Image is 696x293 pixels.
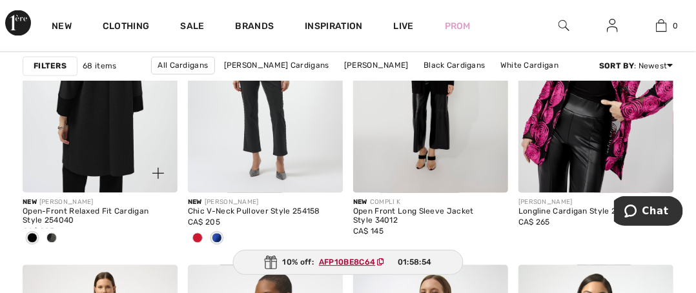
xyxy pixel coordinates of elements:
[353,227,384,236] span: CA$ 145
[23,227,54,236] span: CA$ 225
[34,61,67,72] strong: Filters
[518,218,550,227] span: CA$ 265
[394,19,414,33] a: Live
[207,228,227,250] div: Royal Sapphire 163
[233,250,464,275] div: 10% off:
[188,218,220,227] span: CA$ 205
[656,18,667,34] img: My Bag
[188,208,343,217] div: Chic V-Neck Pullover Style 254158
[42,228,61,250] div: Grey melange/black
[417,57,492,74] a: Black Cardigans
[338,57,415,74] a: [PERSON_NAME]
[558,18,569,34] img: search the website
[188,199,202,207] span: New
[638,18,685,34] a: 0
[23,199,37,207] span: New
[5,10,31,36] img: 1ère Avenue
[188,198,343,208] div: [PERSON_NAME]
[83,61,116,72] span: 68 items
[23,208,178,226] div: Open-Front Relaxed Fit Cardigan Style 254040
[103,21,149,34] a: Clothing
[188,228,207,250] div: Cabernet/black
[305,21,362,34] span: Inspiration
[236,21,274,34] a: Brands
[673,20,679,32] span: 0
[518,198,673,208] div: [PERSON_NAME]
[319,258,375,267] ins: AFP10BE8C64
[23,228,42,250] div: Black/Black
[614,196,683,228] iframe: Opens a widget where you can chat to one of our agents
[353,199,367,207] span: New
[494,57,565,74] a: White Cardigan
[265,256,278,269] img: Gift.svg
[353,198,508,208] div: COMPLI K
[607,18,618,34] img: My Info
[398,256,431,268] span: 01:58:54
[445,19,471,33] a: Prom
[218,57,336,74] a: [PERSON_NAME] Cardigans
[435,75,466,92] a: Solid
[599,61,673,72] div: : Newest
[250,75,321,92] a: Navy Sweaters
[353,208,508,226] div: Open Front Long Sleeve Jacket Style 34012
[52,21,72,34] a: New
[180,21,204,34] a: Sale
[518,208,673,217] div: Longline Cardigan Style 253230
[385,75,432,92] a: ¾ Sleeve
[23,198,178,208] div: [PERSON_NAME]
[323,75,383,92] a: Long Sleeve
[597,18,628,34] a: Sign In
[599,62,634,71] strong: Sort By
[152,168,164,179] img: plus_v2.svg
[151,57,216,75] a: All Cardigans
